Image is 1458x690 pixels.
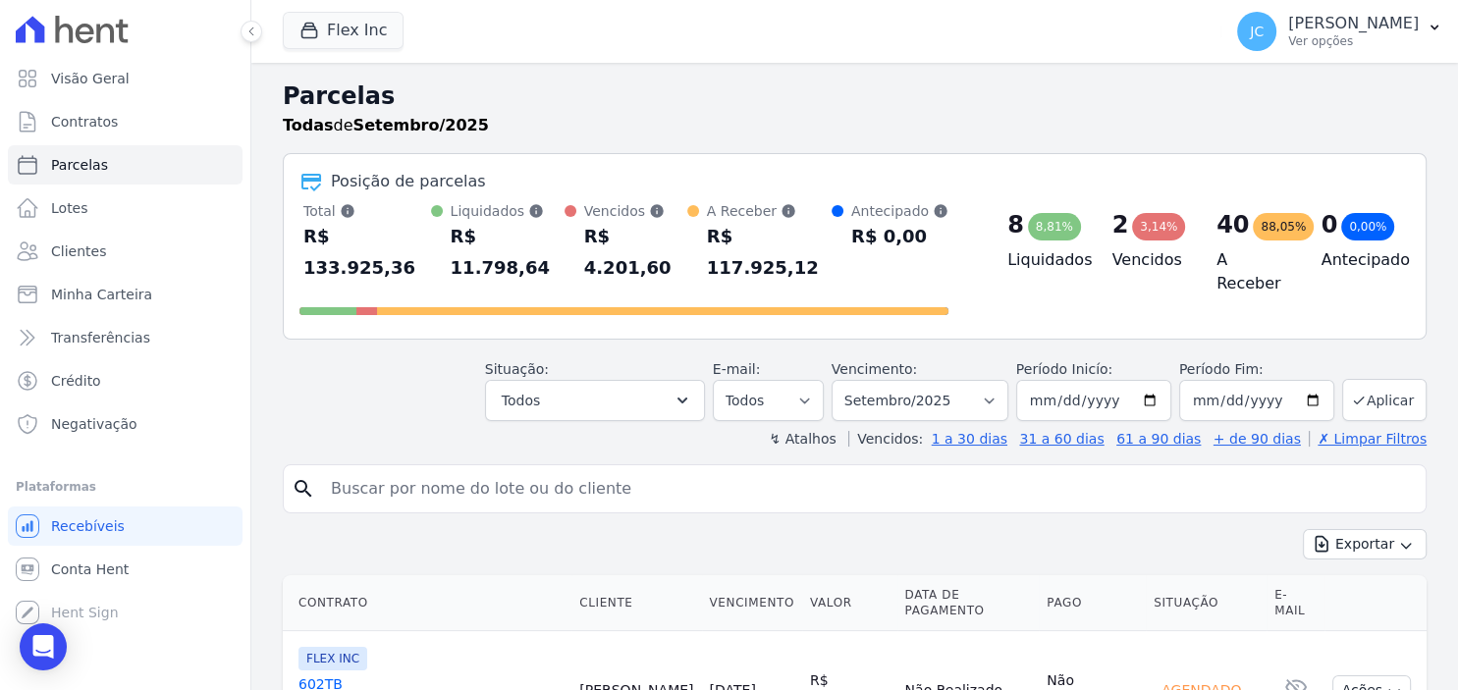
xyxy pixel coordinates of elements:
label: Vencidos: [848,431,923,447]
th: Data de Pagamento [897,575,1040,631]
div: 8 [1007,209,1024,240]
a: + de 90 dias [1214,431,1301,447]
a: Crédito [8,361,243,400]
div: 0 [1322,209,1338,240]
input: Buscar por nome do lote ou do cliente [319,469,1418,508]
span: Parcelas [51,155,108,175]
div: R$ 117.925,12 [707,221,832,284]
p: de [283,114,489,137]
span: Conta Hent [51,559,129,579]
strong: Todas [283,116,334,134]
div: 40 [1216,209,1249,240]
a: Visão Geral [8,59,243,98]
a: Conta Hent [8,550,243,589]
a: Negativação [8,404,243,444]
strong: Setembro/2025 [353,116,489,134]
a: Contratos [8,102,243,141]
th: Cliente [571,575,701,631]
p: Ver opções [1288,33,1419,49]
label: Período Fim: [1179,359,1334,380]
label: E-mail: [713,361,761,377]
div: Total [303,201,431,221]
a: Parcelas [8,145,243,185]
label: Vencimento: [832,361,917,377]
div: Posição de parcelas [331,170,486,193]
i: search [292,477,315,501]
span: JC [1250,25,1264,38]
button: Todos [485,380,705,421]
th: Valor [802,575,897,631]
button: Aplicar [1342,379,1427,421]
span: FLEX INC [298,647,367,670]
h4: Liquidados [1007,248,1081,272]
div: Antecipado [851,201,948,221]
p: [PERSON_NAME] [1288,14,1419,33]
h4: Antecipado [1322,248,1395,272]
div: 8,81% [1028,213,1081,240]
button: Exportar [1303,529,1427,559]
label: ↯ Atalhos [769,431,836,447]
a: Transferências [8,318,243,357]
th: Situação [1146,575,1267,631]
label: Período Inicío: [1016,361,1112,377]
div: Open Intercom Messenger [20,623,67,670]
span: Recebíveis [51,516,125,536]
a: Clientes [8,232,243,271]
div: R$ 0,00 [851,221,948,252]
div: A Receber [707,201,832,221]
a: ✗ Limpar Filtros [1309,431,1427,447]
span: Contratos [51,112,118,132]
button: JC [PERSON_NAME] Ver opções [1221,4,1458,59]
a: Recebíveis [8,506,243,546]
label: Situação: [485,361,549,377]
div: Plataformas [16,475,235,499]
span: Lotes [51,198,88,218]
a: 1 a 30 dias [932,431,1007,447]
span: Negativação [51,414,137,434]
th: Pago [1039,575,1146,631]
span: Visão Geral [51,69,130,88]
div: Liquidados [451,201,565,221]
div: 0,00% [1341,213,1394,240]
span: Crédito [51,371,101,391]
th: Contrato [283,575,571,631]
h4: Vencidos [1112,248,1186,272]
span: Todos [502,389,540,412]
div: R$ 4.201,60 [584,221,687,284]
div: R$ 133.925,36 [303,221,431,284]
div: 88,05% [1253,213,1314,240]
h4: A Receber [1216,248,1290,295]
span: Clientes [51,241,106,261]
div: 3,14% [1132,213,1185,240]
a: 31 a 60 dias [1019,431,1104,447]
button: Flex Inc [283,12,404,49]
th: Vencimento [702,575,802,631]
div: R$ 11.798,64 [451,221,565,284]
a: Minha Carteira [8,275,243,314]
a: 61 a 90 dias [1116,431,1201,447]
h2: Parcelas [283,79,1427,114]
span: Transferências [51,328,150,347]
a: Lotes [8,188,243,228]
div: 2 [1112,209,1129,240]
span: Minha Carteira [51,285,152,304]
div: Vencidos [584,201,687,221]
th: E-mail [1267,575,1324,631]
